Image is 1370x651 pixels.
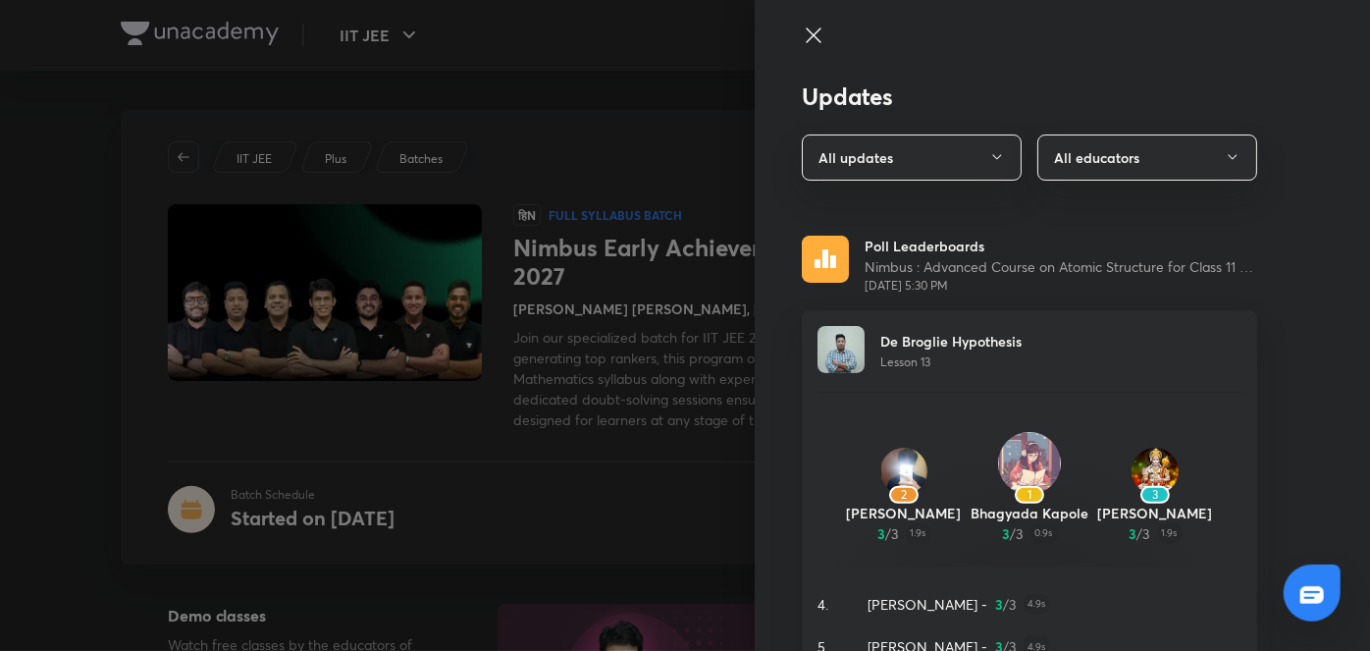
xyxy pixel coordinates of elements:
p: Nimbus : Advanced Course on Atomic Structure for Class 11 - JEE 2027 [865,256,1257,277]
span: Lesson 13 [880,354,930,369]
span: 1.9s [1158,523,1182,544]
img: Avatar [998,432,1061,495]
span: [DATE] 5:30 PM [865,277,1257,295]
span: / [1137,523,1143,544]
p: [PERSON_NAME] [1092,503,1218,523]
span: 3 [1009,594,1016,615]
span: 3 [1017,523,1024,544]
button: All educators [1037,135,1257,181]
span: 3 [1003,523,1011,544]
p: [PERSON_NAME] [841,503,967,523]
img: Avatar [817,326,865,373]
span: [PERSON_NAME] - [868,594,987,615]
img: Avatar [880,448,927,495]
span: 4.9s [1024,594,1049,615]
span: 0.9s [1031,523,1057,544]
span: 3 [1130,523,1137,544]
span: 1.9s [907,523,930,544]
span: 3 [1143,523,1150,544]
img: Avatar [1132,448,1179,495]
div: 3 [1140,486,1170,504]
span: / [886,523,892,544]
span: 3 [995,594,1003,615]
img: Avatar [836,591,860,615]
img: rescheduled [802,236,849,283]
span: 3 [878,523,886,544]
span: 4. [817,594,828,615]
div: 2 [889,486,919,504]
span: / [1003,594,1009,615]
p: Bhagyada Kapole [967,503,1092,523]
p: De Broglie Hypothesis [880,331,1022,352]
p: Poll Leaderboards [865,236,1257,256]
h3: Updates [802,82,1257,111]
div: 1 [1015,486,1044,504]
span: / [1011,523,1017,544]
button: All updates [802,135,1022,181]
span: 3 [892,523,899,544]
